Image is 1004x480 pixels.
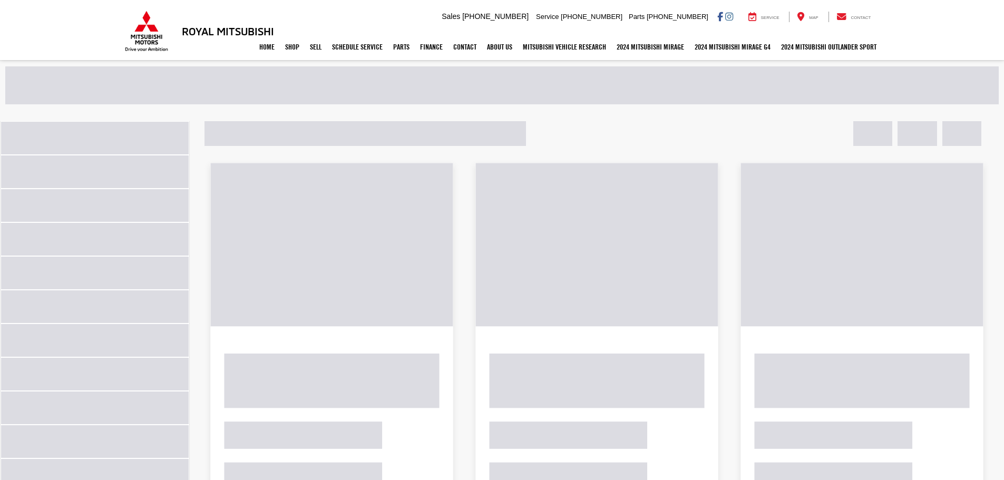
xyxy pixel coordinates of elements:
a: Contact [828,12,879,22]
h3: Royal Mitsubishi [182,25,274,37]
span: Map [809,15,818,20]
span: Parts [629,13,645,21]
span: [PHONE_NUMBER] [647,13,708,21]
a: Home [254,34,280,60]
img: Mitsubishi [123,11,170,52]
a: 2024 Mitsubishi Mirage G4 [689,34,776,60]
span: Service [761,15,779,20]
a: 2024 Mitsubishi Outlander SPORT [776,34,882,60]
a: Contact [448,34,482,60]
a: Parts: Opens in a new tab [388,34,415,60]
span: Sales [442,12,460,21]
span: Contact [851,15,871,20]
a: Map [789,12,826,22]
a: Instagram: Click to visit our Instagram page [725,12,733,21]
a: Service [740,12,787,22]
span: [PHONE_NUMBER] [462,12,529,21]
span: [PHONE_NUMBER] [561,13,622,21]
span: Service [536,13,559,21]
a: Shop [280,34,305,60]
a: Schedule Service: Opens in a new tab [327,34,388,60]
a: Mitsubishi Vehicle Research [518,34,611,60]
a: Sell [305,34,327,60]
a: 2024 Mitsubishi Mirage [611,34,689,60]
a: Facebook: Click to visit our Facebook page [717,12,723,21]
a: Finance [415,34,448,60]
a: About Us [482,34,518,60]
